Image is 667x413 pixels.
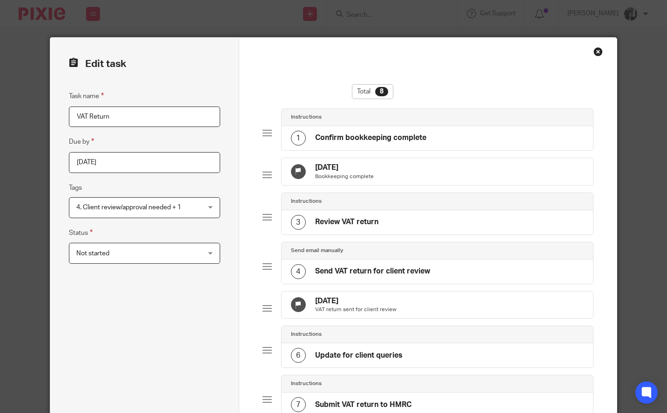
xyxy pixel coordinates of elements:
h4: Update for client queries [315,351,403,360]
div: 4 [291,264,306,279]
span: Not started [76,250,109,257]
h2: Edit task [69,56,220,72]
p: VAT return sent for client review [315,306,397,313]
div: 8 [375,87,388,96]
label: Due by [69,136,94,147]
div: Close this dialog window [593,47,603,56]
h4: [DATE] [315,296,397,306]
h4: Instructions [291,331,322,338]
h4: Instructions [291,113,322,121]
div: Total [352,84,393,99]
h4: Send email manually [291,247,343,254]
h4: Instructions [291,198,322,205]
label: Status [69,227,93,238]
h4: Review VAT return [315,217,378,227]
div: 6 [291,348,306,363]
h4: Instructions [291,380,322,387]
p: Bookkeeping complete [315,173,374,180]
div: 3 [291,215,306,230]
h4: [DATE] [315,163,374,173]
h4: Send VAT return for client review [315,266,430,276]
label: Tags [69,183,82,193]
div: 7 [291,397,306,412]
span: 4. Client review/approval needed + 1 [76,204,181,211]
label: Task name [69,91,104,101]
input: Pick a date [69,152,220,173]
h4: Confirm bookkeeping complete [315,133,426,143]
div: 1 [291,131,306,146]
h4: Submit VAT return to HMRC [315,400,411,410]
